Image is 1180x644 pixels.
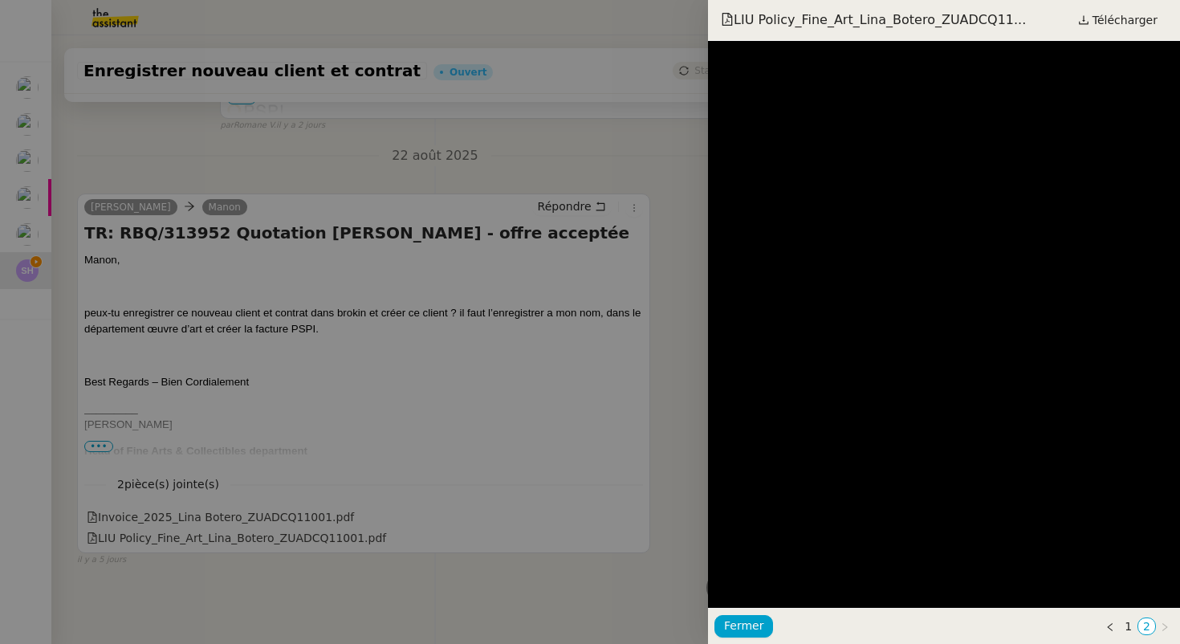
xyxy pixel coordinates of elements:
li: 2 [1137,618,1156,635]
button: Page suivante [1156,618,1174,635]
button: Fermer [714,615,773,638]
span: Fermer [724,617,763,635]
button: Page précédente [1101,618,1119,635]
a: 2 [1138,618,1155,634]
a: Télécharger [1068,9,1167,31]
span: LIU Policy_Fine_Art_Lina_Botero_ZUADCQ11... [721,11,1026,29]
a: 1 [1120,618,1137,634]
span: Télécharger [1093,10,1158,31]
li: 1 [1119,618,1137,635]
